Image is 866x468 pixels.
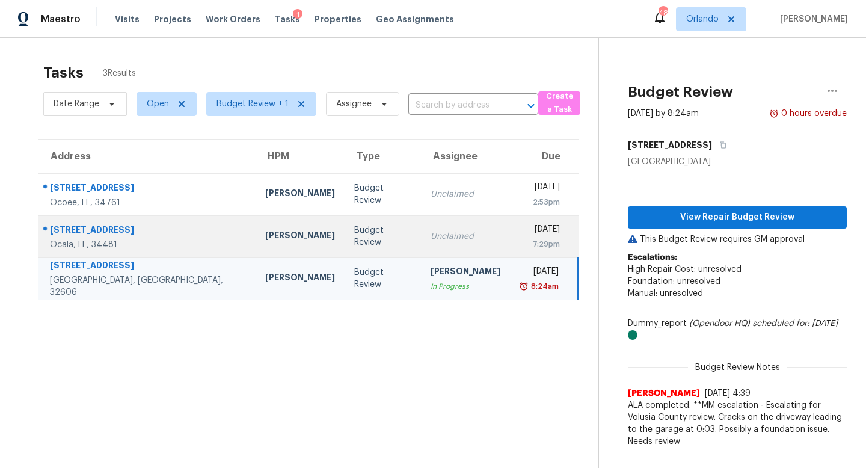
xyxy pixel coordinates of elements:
span: Tasks [275,15,300,23]
span: Assignee [336,98,372,110]
span: Orlando [686,13,719,25]
div: [STREET_ADDRESS] [50,224,246,239]
div: [GEOGRAPHIC_DATA], [GEOGRAPHIC_DATA], 32606 [50,274,246,298]
div: Budget Review [354,182,411,206]
span: View Repair Budget Review [637,210,837,225]
div: [PERSON_NAME] [265,229,335,244]
div: Unclaimed [431,188,500,200]
th: HPM [256,140,345,173]
span: Visits [115,13,140,25]
button: Copy Address [712,134,728,156]
span: Date Range [54,98,99,110]
span: Budget Review + 1 [216,98,289,110]
span: [PERSON_NAME] [628,387,700,399]
div: [PERSON_NAME] [265,271,335,286]
span: Maestro [41,13,81,25]
div: [DATE] [520,265,559,280]
div: [GEOGRAPHIC_DATA] [628,156,847,168]
h5: [STREET_ADDRESS] [628,139,712,151]
th: Assignee [421,140,510,173]
img: Overdue Alarm Icon [519,280,529,292]
div: Budget Review [354,266,411,291]
div: [PERSON_NAME] [431,265,500,280]
div: 8:24am [529,280,559,292]
b: Escalations: [628,253,677,262]
span: Create a Task [544,90,574,117]
i: (Opendoor HQ) [689,319,750,328]
div: 1 [293,9,302,21]
h2: Tasks [43,67,84,79]
span: Geo Assignments [376,13,454,25]
div: [DATE] [520,181,560,196]
span: Work Orders [206,13,260,25]
div: Budget Review [354,224,411,248]
div: Unclaimed [431,230,500,242]
img: Overdue Alarm Icon [769,108,779,120]
div: [PERSON_NAME] [265,187,335,202]
span: Foundation: unresolved [628,277,720,286]
div: [DATE] [520,223,560,238]
div: In Progress [431,280,500,292]
span: Open [147,98,169,110]
button: Open [523,97,539,114]
div: 2:53pm [520,196,560,208]
div: Dummy_report [628,318,847,342]
span: Manual: unresolved [628,289,703,298]
span: Projects [154,13,191,25]
i: scheduled for: [DATE] [752,319,838,328]
th: Address [38,140,256,173]
div: 48 [659,7,667,19]
div: [STREET_ADDRESS] [50,182,246,197]
span: High Repair Cost: unresolved [628,265,742,274]
div: 7:29pm [520,238,560,250]
span: ALA completed. **MM escalation - Escalating for Volusia County review. Cracks on the driveway lea... [628,399,847,448]
div: 0 hours overdue [779,108,847,120]
div: Ocala, FL, 34481 [50,239,246,251]
span: Budget Review Notes [688,362,787,374]
span: [DATE] 4:39 [705,389,751,398]
th: Type [345,140,421,173]
div: Ocoee, FL, 34761 [50,197,246,209]
button: Create a Task [538,91,580,115]
div: [STREET_ADDRESS] [50,259,246,274]
div: [DATE] by 8:24am [628,108,699,120]
span: 3 Results [103,67,136,79]
input: Search by address [408,96,505,115]
h2: Budget Review [628,86,733,98]
th: Due [510,140,579,173]
p: This Budget Review requires GM approval [628,233,847,245]
span: [PERSON_NAME] [775,13,848,25]
span: Properties [315,13,361,25]
button: View Repair Budget Review [628,206,847,229]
